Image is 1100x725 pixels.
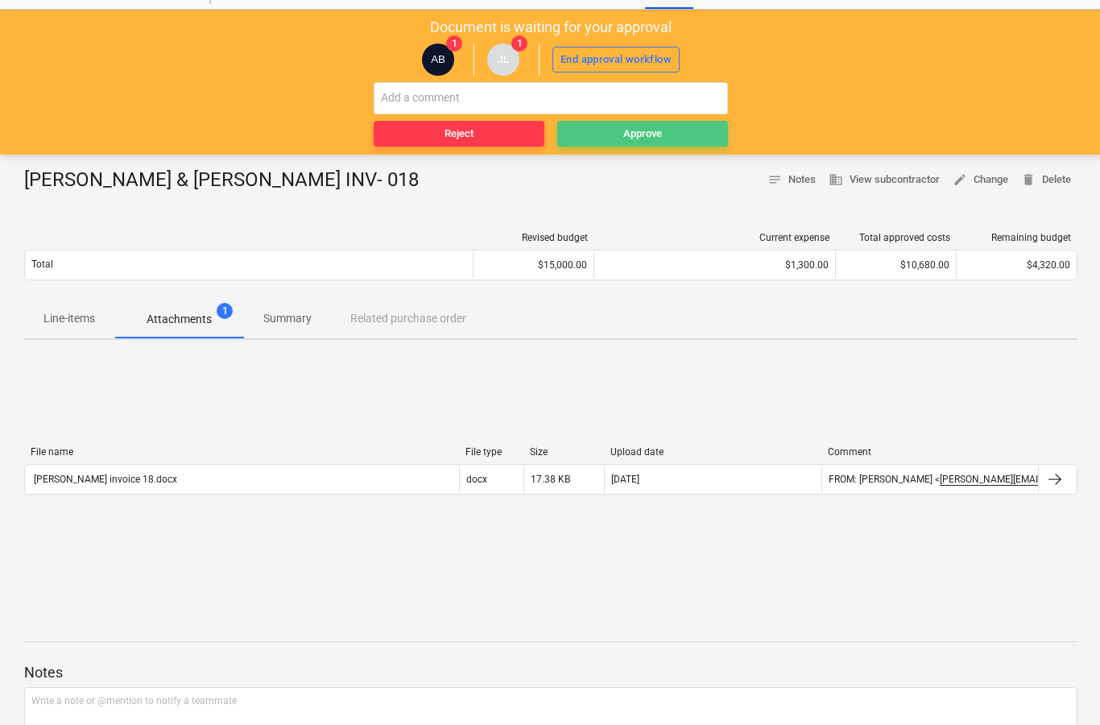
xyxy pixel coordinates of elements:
button: Delete [1015,168,1077,193]
div: [DATE] [611,474,639,485]
span: 1 [217,303,233,319]
div: $1,300.00 [601,259,829,271]
p: Notes [24,663,1077,682]
span: $4,320.00 [1027,259,1070,271]
button: Approve [557,121,728,147]
button: Notes [761,168,822,193]
div: Revised budget [480,232,588,243]
button: Change [946,168,1015,193]
div: End approval workflow [560,51,672,69]
div: $10,680.00 [835,252,956,278]
div: Remaining budget [963,232,1071,243]
div: Upload date [610,446,815,458]
span: edit [953,172,967,187]
div: Total approved costs [842,232,950,243]
span: delete [1021,172,1036,187]
div: [PERSON_NAME] & [PERSON_NAME] INV- 018 [24,168,432,193]
span: Notes [767,171,816,189]
span: 1 [511,35,527,52]
input: Add a comment [374,82,728,114]
button: End approval workflow [552,47,680,72]
span: notes [767,172,782,187]
div: Size [530,446,598,458]
p: Summary [263,310,312,327]
span: 1 [446,35,462,52]
div: docx [466,474,487,485]
button: View subcontractor [822,168,946,193]
div: $15,000.00 [473,252,593,278]
p: Attachments [147,311,212,328]
p: Document is waiting for your approval [430,18,672,37]
div: [PERSON_NAME] invoice 18.docx [31,474,177,485]
div: File name [31,446,453,458]
div: Joseph Licastro [487,43,519,76]
span: Change [953,171,1008,189]
p: Total [31,258,53,271]
div: Current expense [601,232,829,243]
div: File type [465,446,517,458]
span: JL [498,53,509,65]
p: Line-items [43,310,95,327]
iframe: Chat Widget [1019,648,1100,725]
span: View subcontractor [829,171,940,189]
div: Comment [828,446,1032,458]
div: Alberto Berdera [422,43,454,76]
span: AB [431,53,445,65]
div: Approve [623,125,662,143]
span: business [829,172,843,187]
span: Delete [1021,171,1071,189]
div: Reject [445,125,473,143]
button: Reject [374,121,544,147]
div: 17.38 KB [531,474,570,485]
